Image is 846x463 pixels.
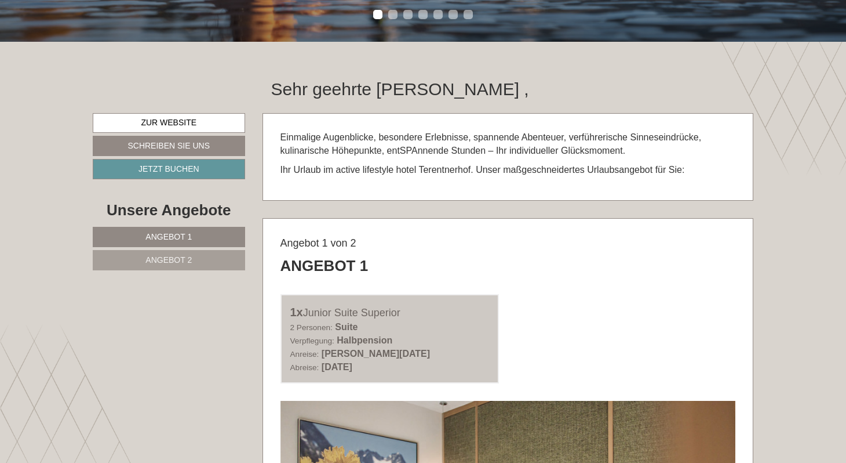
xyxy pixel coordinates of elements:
div: Unsere Angebote [93,200,245,221]
b: Halbpension [337,335,392,345]
small: Abreise: [290,363,319,372]
small: 2 Personen: [290,323,333,332]
a: Zur Website [93,113,245,133]
b: Suite [335,322,358,332]
span: Angebot 2 [145,255,192,265]
b: 1x [290,306,303,319]
p: Ihr Urlaub im active lifestyle hotel Terentnerhof. Unser maßgeschneidertes Urlaubsangebot für Sie: [280,164,736,177]
h1: Sehr geehrte [PERSON_NAME] , [271,79,529,99]
a: Schreiben Sie uns [93,136,245,156]
small: Anreise: [290,350,319,359]
b: [DATE] [322,362,352,372]
small: Verpflegung: [290,337,334,345]
div: Junior Suite Superior [290,304,490,321]
b: [PERSON_NAME][DATE] [322,349,430,359]
div: Angebot 1 [280,255,369,277]
span: Angebot 1 [145,232,192,241]
a: Jetzt buchen [93,159,245,179]
p: Einmalige Augenblicke, besondere Erlebnisse, spannende Abenteuer, verführerische Sinneseindrücke,... [280,131,736,158]
span: Angebot 1 von 2 [280,237,356,249]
